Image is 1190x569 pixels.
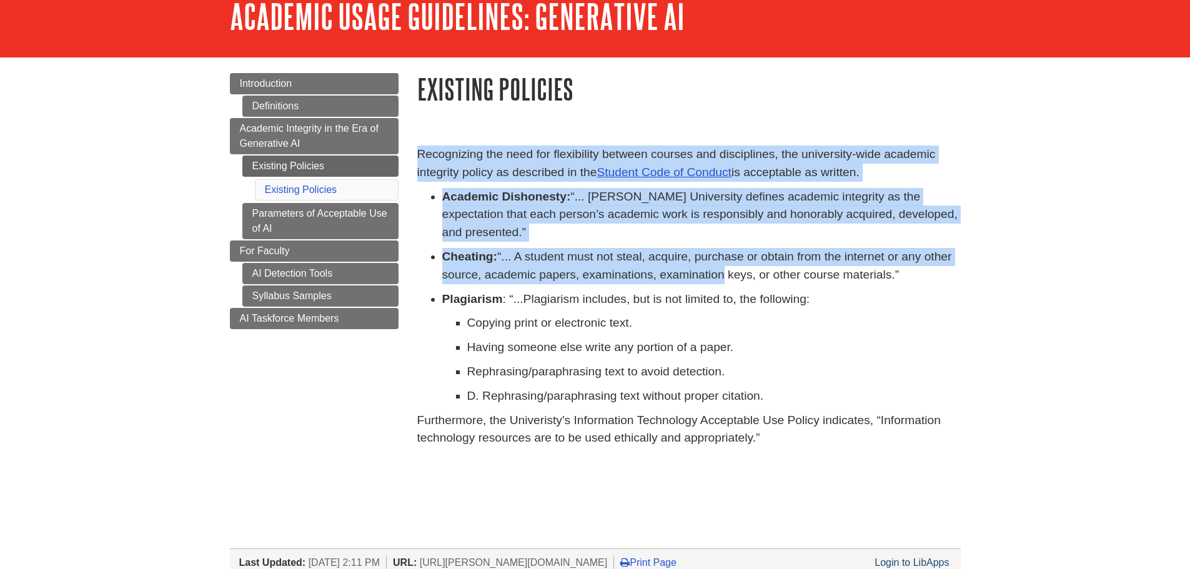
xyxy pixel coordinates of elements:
[467,314,961,332] p: Copying print or electronic text.
[242,96,399,117] a: Definitions
[442,248,961,284] p: “... A student must not steal, acquire, purchase or obtain from the internet or any other source,...
[242,285,399,307] a: Syllabus Samples
[442,188,961,242] p: “... [PERSON_NAME] University defines academic integrity as the expectation that each person’s ac...
[467,387,961,405] p: D. Rephrasing/paraphrasing text without proper citation.
[597,166,731,179] a: Student Code of Conduct
[240,313,339,324] span: AI Taskforce Members
[875,557,949,568] a: Login to LibApps
[240,78,292,89] span: Introduction
[240,123,379,149] span: Academic Integrity in the Era of Generative AI
[393,557,417,568] span: URL:
[620,557,630,567] i: Print Page
[230,73,399,329] div: Guide Page Menu
[242,156,399,177] a: Existing Policies
[417,146,961,182] p: Recognizing the need for flexibility between courses and disciplines, the university-wide academi...
[230,308,399,329] a: AI Taskforce Members
[242,203,399,239] a: Parameters of Acceptable Use of AI
[442,290,961,309] p: : “...Plagiarism includes, but is not limited to, the following:
[240,245,290,256] span: For Faculty
[467,339,961,357] p: Having someone else write any portion of a paper.
[230,118,399,154] a: Academic Integrity in the Era of Generative AI
[442,190,571,203] strong: Academic Dishonesty:
[620,557,677,568] a: Print Page
[230,240,399,262] a: For Faculty
[230,73,399,94] a: Introduction
[417,412,961,448] p: Furthermore, the Univeristy's Information Technology Acceptable Use Policy indicates, “Informatio...
[420,557,608,568] span: [URL][PERSON_NAME][DOMAIN_NAME]
[265,184,337,195] a: Existing Policies
[442,292,503,305] strong: Plagiarism
[417,73,961,105] h1: Existing Policies
[442,250,497,263] strong: Cheating:
[309,557,380,568] span: [DATE] 2:11 PM
[239,557,306,568] span: Last Updated:
[467,363,961,381] p: Rephrasing/paraphrasing text to avoid detection.
[242,263,399,284] a: AI Detection Tools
